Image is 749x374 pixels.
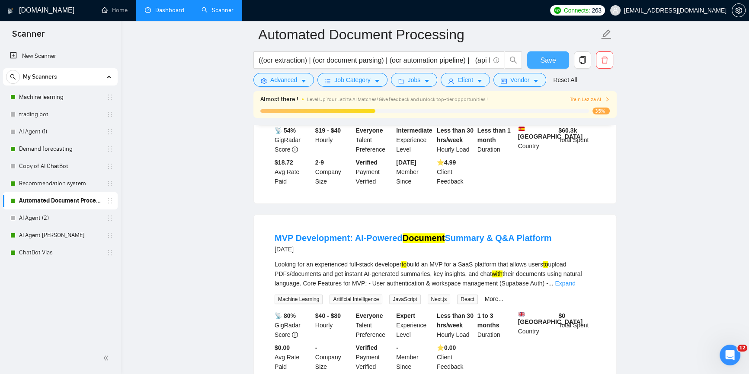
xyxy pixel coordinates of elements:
div: Company Size [314,343,354,371]
div: Talent Preference [354,126,395,154]
b: $ 0 [558,312,565,319]
li: New Scanner [3,48,118,65]
div: GigRadar Score [273,311,314,339]
span: Vendor [510,75,529,85]
span: Artificial Intelligence [330,295,382,304]
b: Verified [356,344,378,351]
div: Payment Verified [354,343,395,371]
a: New Scanner [10,48,111,65]
span: holder [106,215,113,222]
span: bars [325,78,331,84]
button: setting [732,3,746,17]
button: settingAdvancedcaret-down [253,73,314,87]
button: search [6,70,20,84]
span: ... [548,280,554,287]
span: holder [106,180,113,187]
span: 263 [592,6,601,15]
b: 1 to 3 months [477,312,499,329]
span: double-left [103,354,112,362]
a: dashboardDashboard [145,6,184,14]
a: Expand [555,280,575,287]
a: Copy of AI ChatBot [19,158,101,175]
mark: with [492,270,503,277]
input: Scanner name... [258,24,599,45]
div: Avg Rate Paid [273,158,314,186]
span: Client [458,75,473,85]
a: searchScanner [202,6,234,14]
span: My Scanners [23,68,57,86]
span: holder [106,111,113,118]
b: $ 60.3k [558,127,577,134]
span: setting [261,78,267,84]
span: JavaScript [389,295,420,304]
a: Machine learning [19,89,101,106]
div: GigRadar Score [273,126,314,154]
span: caret-down [533,78,539,84]
div: Client Feedback [435,343,476,371]
li: My Scanners [3,68,118,261]
span: holder [106,163,113,170]
b: [GEOGRAPHIC_DATA] [518,126,583,140]
b: ⭐️ 4.99 [437,159,456,166]
a: homeHome [102,6,128,14]
div: Looking for an experienced full-stack developer build an MVP for a SaaS platform that allows user... [275,260,595,288]
span: disappointed reaction [53,260,75,277]
span: Machine Learning [275,295,323,304]
button: folderJobscaret-down [391,73,438,87]
span: 35% [592,108,610,114]
div: Company Size [314,158,354,186]
div: Avg Rate Paid [273,343,314,371]
span: Job Category [334,75,370,85]
span: caret-down [424,78,430,84]
div: Duration [476,126,516,154]
span: holder [106,94,113,101]
b: [GEOGRAPHIC_DATA] [518,311,583,325]
span: 😃 [102,260,115,277]
b: - [396,344,398,351]
span: holder [106,197,113,204]
button: delete [596,51,613,69]
a: ChatBot Vlas [19,244,101,261]
a: AI Agent (1) [19,123,101,140]
span: smiley reaction [98,260,120,277]
b: $0.00 [275,344,290,351]
span: info-circle [292,332,298,338]
button: copy [574,51,591,69]
button: go back [6,3,22,20]
a: MVP Development: AI-PoweredDocumentSummary & Q&A Platform [275,233,552,243]
span: info-circle [292,146,298,152]
span: React [457,295,477,304]
span: Next.js [428,295,451,304]
span: Connects: [564,6,590,15]
b: Less than 30 hrs/week [437,127,474,143]
a: Reset All [553,75,577,85]
button: barsJob Categorycaret-down [317,73,387,87]
div: Hourly [314,311,354,339]
img: 🇪🇸 [519,126,525,132]
span: delete [596,56,613,64]
span: copy [574,56,591,64]
a: AI Agent [PERSON_NAME] [19,227,101,244]
b: Less than 30 hrs/week [437,312,474,329]
a: Automated Document Processing [19,192,101,209]
span: neutral face reaction [75,260,98,277]
div: Talent Preference [354,311,395,339]
mark: Document [403,233,445,243]
div: Ви отримали відповідь на своє запитання? [10,251,163,260]
mark: to [543,261,548,268]
a: setting [732,7,746,14]
span: 😐 [80,260,93,277]
span: info-circle [493,57,499,63]
div: Country [516,126,557,154]
input: Search Freelance Jobs... [259,55,490,66]
b: Verified [356,159,378,166]
div: Duration [476,311,516,339]
div: Member Since [394,343,435,371]
span: caret-down [374,78,380,84]
img: 🇬🇧 [519,311,525,317]
div: Total Spent [557,126,597,154]
b: - [315,344,317,351]
b: ⭐️ 0.00 [437,344,456,351]
span: idcard [501,78,507,84]
span: holder [106,249,113,256]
